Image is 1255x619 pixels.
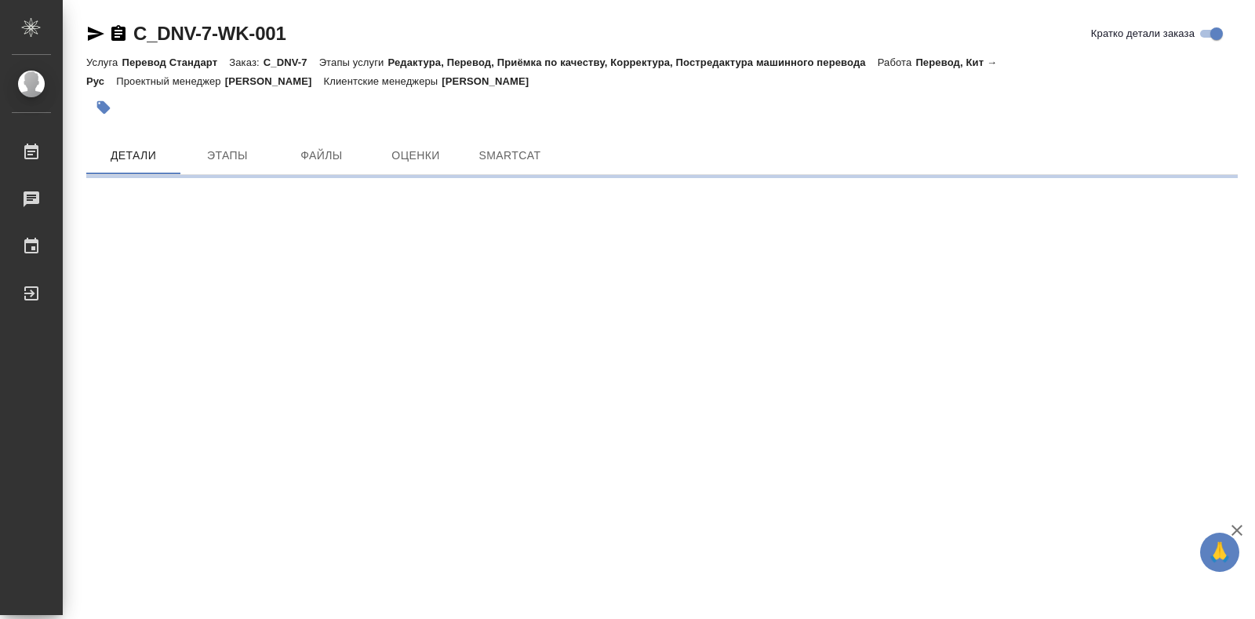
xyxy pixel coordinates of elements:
[133,23,286,44] a: C_DNV-7-WK-001
[229,56,263,68] p: Заказ:
[378,146,453,166] span: Оценки
[86,90,121,125] button: Добавить тэг
[1206,536,1233,569] span: 🙏
[319,56,388,68] p: Этапы услуги
[122,56,229,68] p: Перевод Стандарт
[116,75,224,87] p: Проектный менеджер
[1200,533,1239,572] button: 🙏
[86,24,105,43] button: Скопировать ссылку для ЯМессенджера
[387,56,877,68] p: Редактура, Перевод, Приёмка по качеству, Корректура, Постредактура машинного перевода
[109,24,128,43] button: Скопировать ссылку
[1091,26,1195,42] span: Кратко детали заказа
[878,56,916,68] p: Работа
[86,56,122,68] p: Услуга
[442,75,540,87] p: [PERSON_NAME]
[472,146,547,166] span: SmartCat
[225,75,324,87] p: [PERSON_NAME]
[284,146,359,166] span: Файлы
[324,75,442,87] p: Клиентские менеджеры
[96,146,171,166] span: Детали
[264,56,319,68] p: C_DNV-7
[190,146,265,166] span: Этапы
